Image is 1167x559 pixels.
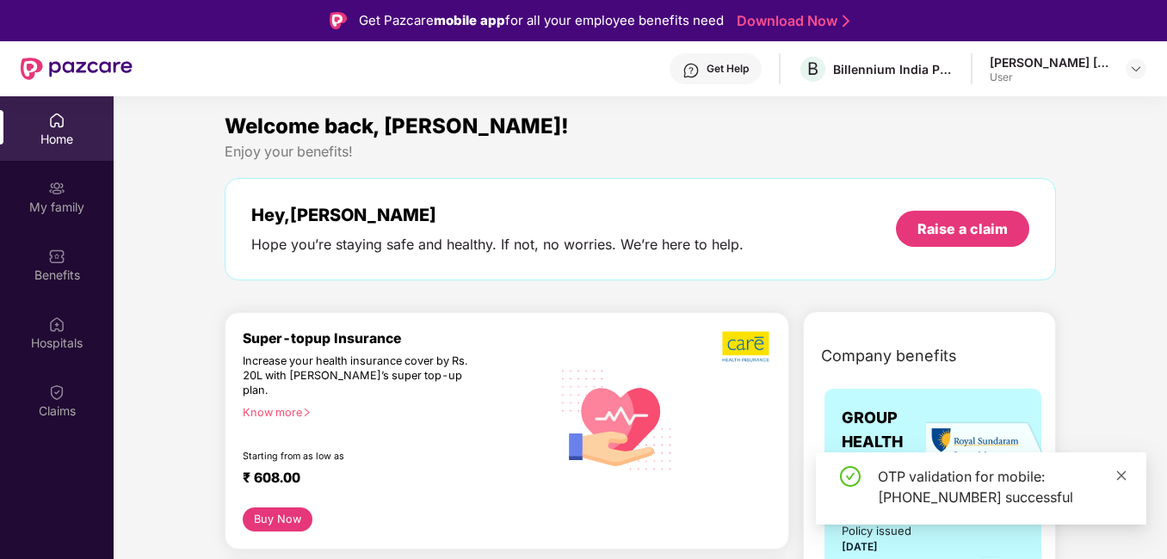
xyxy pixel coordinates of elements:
img: b5dec4f62d2307b9de63beb79f102df3.png [722,330,771,363]
img: Logo [330,12,347,29]
strong: mobile app [434,12,505,28]
div: Know more [243,406,540,418]
div: Get Help [707,62,749,76]
span: Welcome back, [PERSON_NAME]! [225,114,569,138]
img: svg+xml;base64,PHN2ZyBpZD0iSGVscC0zMngzMiIgeG1sbnM9Imh0dHA6Ly93d3cudzMub3JnLzIwMDAvc3ZnIiB3aWR0aD... [682,62,700,79]
div: Super-topup Insurance [243,330,551,347]
div: Starting from as low as [243,451,478,463]
span: check-circle [840,466,861,487]
div: User [990,71,1110,84]
img: svg+xml;base64,PHN2ZyBpZD0iSG9tZSIgeG1sbnM9Imh0dHA6Ly93d3cudzMub3JnLzIwMDAvc3ZnIiB3aWR0aD0iMjAiIG... [48,112,65,129]
button: Buy Now [243,507,312,532]
img: Stroke [843,12,849,30]
span: B [807,58,818,79]
div: OTP validation for mobile: [PHONE_NUMBER] successful [878,466,1126,507]
div: ₹ 608.00 [243,470,534,490]
div: Get Pazcare for all your employee benefits need [359,10,724,31]
div: [PERSON_NAME] [PERSON_NAME] [990,54,1110,71]
div: Enjoy your benefits! [225,143,1056,161]
span: right [302,408,312,417]
div: Billennium India Private Limited [833,61,954,77]
img: svg+xml;base64,PHN2ZyB3aWR0aD0iMjAiIGhlaWdodD0iMjAiIHZpZXdCb3g9IjAgMCAyMCAyMCIgZmlsbD0ibm9uZSIgeG... [48,180,65,197]
div: Hope you’re staying safe and healthy. If not, no worries. We’re here to help. [251,236,744,254]
div: Increase your health insurance cover by Rs. 20L with [PERSON_NAME]’s super top-up plan. [243,354,477,398]
img: New Pazcare Logo [21,58,133,80]
img: svg+xml;base64,PHN2ZyB4bWxucz0iaHR0cDovL3d3dy53My5vcmcvMjAwMC9zdmciIHhtbG5zOnhsaW5rPSJodHRwOi8vd3... [551,352,682,486]
a: Download Now [737,12,844,30]
span: [DATE] [842,540,878,553]
span: GROUP HEALTH INSURANCE [842,406,935,479]
img: svg+xml;base64,PHN2ZyBpZD0iQ2xhaW0iIHhtbG5zPSJodHRwOi8vd3d3LnczLm9yZy8yMDAwL3N2ZyIgd2lkdGg9IjIwIi... [48,384,65,401]
img: svg+xml;base64,PHN2ZyBpZD0iSG9zcGl0YWxzIiB4bWxucz0iaHR0cDovL3d3dy53My5vcmcvMjAwMC9zdmciIHdpZHRoPS... [48,316,65,333]
img: insurerLogo [926,421,1047,464]
div: Raise a claim [917,219,1008,238]
span: Company benefits [821,344,957,368]
div: Hey, [PERSON_NAME] [251,205,744,225]
span: close [1115,470,1127,482]
img: svg+xml;base64,PHN2ZyBpZD0iQmVuZWZpdHMiIHhtbG5zPSJodHRwOi8vd3d3LnczLm9yZy8yMDAwL3N2ZyIgd2lkdGg9Ij... [48,248,65,265]
img: svg+xml;base64,PHN2ZyBpZD0iRHJvcGRvd24tMzJ4MzIiIHhtbG5zPSJodHRwOi8vd3d3LnczLm9yZy8yMDAwL3N2ZyIgd2... [1129,62,1143,76]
